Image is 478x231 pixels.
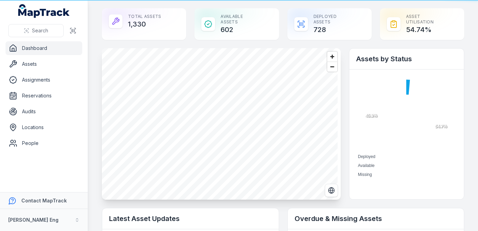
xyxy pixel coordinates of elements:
canvas: Map [102,48,338,200]
a: People [6,136,82,150]
h2: Latest Asset Updates [109,214,272,223]
a: Locations [6,120,82,134]
a: Assets [6,57,82,71]
a: MapTrack [18,4,70,18]
span: Search [32,27,48,34]
a: Reservations [6,89,82,103]
a: Dashboard [6,41,82,55]
a: Assignments [6,73,82,87]
button: Zoom out [327,62,337,72]
a: Audits [6,105,82,118]
button: Zoom in [327,52,337,62]
span: Available [358,163,374,168]
button: Search [8,24,64,37]
span: Missing [358,172,372,177]
strong: [PERSON_NAME] Eng [8,217,59,223]
h2: Assets by Status [356,54,457,64]
button: Switch to Satellite View [325,184,338,197]
strong: Contact MapTrack [21,198,67,203]
span: Deployed [358,154,375,159]
h2: Overdue & Missing Assets [295,214,457,223]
